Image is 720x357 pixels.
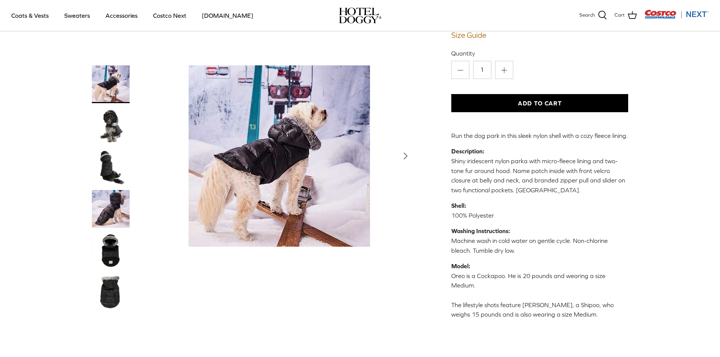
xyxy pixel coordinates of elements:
a: Visit Costco Next [644,14,709,20]
a: Costco Next [146,3,193,28]
strong: Washing Instructions: [451,227,510,234]
p: Oreo is a Cockapoo. He is 20 pounds and wearing a size Medium. The lifestyle shots feature [PERSO... [451,261,629,320]
a: Thumbnail Link [92,148,130,186]
a: Search [579,11,607,20]
a: Size Guide [451,31,629,40]
input: Quantity [473,61,491,79]
strong: Shell: [451,202,466,209]
a: [DOMAIN_NAME] [195,3,260,28]
strong: Model: [451,263,470,269]
a: Thumbnail Link [92,190,130,228]
a: Thumbnail Link [92,107,130,145]
a: Sweaters [57,3,97,28]
img: hoteldoggycom [339,8,381,23]
label: Quantity [451,49,629,57]
a: Show Gallery [145,65,414,247]
span: Cart [615,11,625,19]
p: Machine wash in cold water on gentle cycle. Non-chlorine bleach. Tumble dry low. [451,226,629,255]
img: Costco Next [644,9,709,19]
a: Thumbnail Link [92,273,130,311]
strong: Description: [451,148,484,155]
a: Cart [615,11,637,20]
a: Thumbnail Link [92,232,130,269]
button: Add to Cart [451,94,629,112]
p: Shiny iridescent nylon parka with micro-fleece lining and two-tone fur around hood. Name patch in... [451,147,629,195]
a: Thumbnail Link [92,65,130,103]
button: Next [397,148,414,164]
a: Accessories [99,3,144,28]
p: Run the dog park in this sleek nylon shell with a cozy fleece lining. [451,131,629,141]
a: hoteldoggy.com hoteldoggycom [339,8,381,23]
p: 100% Polyester [451,201,629,220]
a: Coats & Vests [5,3,56,28]
span: Search [579,11,595,19]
